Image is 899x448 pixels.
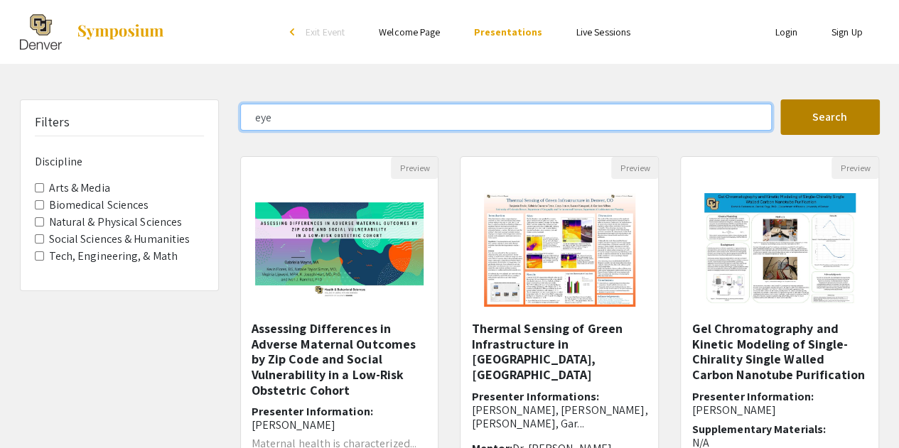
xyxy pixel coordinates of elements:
span: Supplementary Materials: [691,422,825,437]
h6: Presenter Information: [691,390,868,417]
h5: Gel Chromatography and Kinetic Modeling of Single-Chirality Single Walled Carbon Nanotube Purific... [691,321,868,382]
h6: Discipline [35,155,204,168]
button: Preview [391,157,438,179]
h6: Presenter Information: [252,405,428,432]
h5: Assessing Differences in Adverse Maternal Outcomes by Zip Code and Social Vulnerability in a Low-... [252,321,428,398]
label: Social Sciences & Humanities [49,231,190,248]
img: <p class="ql-align-center"><span style="color: rgb(35, 80, 120);">Thermal Sensing of Green Infras... [470,179,650,321]
span: [PERSON_NAME], [PERSON_NAME], [PERSON_NAME], Gar... [471,403,647,431]
h5: Thermal Sensing of Green Infrastructure in [GEOGRAPHIC_DATA], [GEOGRAPHIC_DATA] [471,321,647,382]
h6: Presenter Informations: [471,390,647,431]
img: <p><span style="color: rgb(0, 0, 0);">Assessing Differences in Adverse Maternal Outcomes by Zip C... [241,188,438,312]
img: Symposium by ForagerOne [76,23,165,40]
img: <p class="ql-align-center"><span style="color: black;">Gel Chromatography and Kinetic Modeling of... [690,179,870,321]
a: Presentations [474,26,542,38]
div: arrow_back_ios [290,28,298,36]
span: [PERSON_NAME] [691,403,775,417]
a: Welcome Page [379,26,440,38]
button: Preview [831,157,878,179]
label: Tech, Engineering, & Math [49,248,178,265]
iframe: Chat [11,384,60,437]
label: Arts & Media [49,180,110,197]
input: Search Keyword(s) Or Author(s) [240,104,772,131]
button: Search [780,99,880,135]
a: Live Sessions [576,26,630,38]
button: Preview [611,157,658,179]
img: The 2025 Research and Creative Activities Symposium (RaCAS) [20,14,62,50]
span: [PERSON_NAME] [252,417,335,432]
a: The 2025 Research and Creative Activities Symposium (RaCAS) [20,14,165,50]
a: Login [775,26,797,38]
span: Exit Event [306,26,345,38]
label: Biomedical Sciences [49,197,149,214]
label: Natural & Physical Sciences [49,214,183,231]
a: Sign Up [831,26,863,38]
h5: Filters [35,114,70,130]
